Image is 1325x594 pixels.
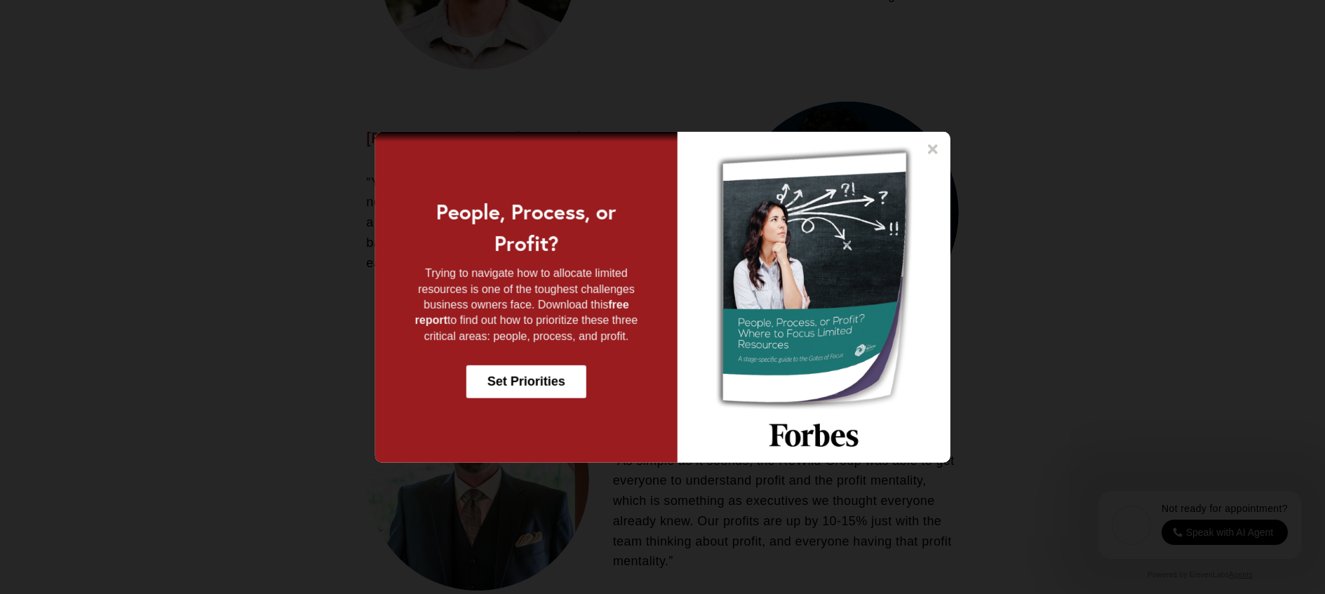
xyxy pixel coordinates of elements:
a: Set Priorities [466,365,586,398]
span: to find out how to prioritize these three critical areas: people, process, and profit. [424,314,638,342]
img: GOF LeadGen Popup [678,131,950,462]
h2: People, Process, or Profit? [403,196,650,259]
strong: free report [415,299,629,326]
span: Trying to navigate how to allocate limited resources is one of the toughest challenges business o... [418,267,635,311]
